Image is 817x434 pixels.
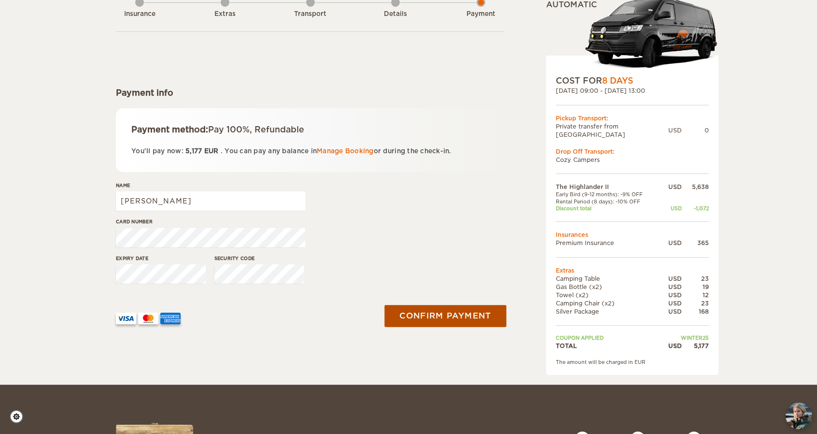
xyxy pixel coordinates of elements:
[556,87,709,95] div: [DATE] 09:00 - [DATE] 13:00
[556,183,660,191] td: The Highlander II
[10,410,29,423] a: Cookie settings
[369,10,422,19] div: Details
[660,183,682,191] div: USD
[668,126,682,134] div: USD
[284,10,337,19] div: Transport
[198,10,252,19] div: Extras
[556,299,660,307] td: Camping Chair (x2)
[138,313,158,324] img: mastercard
[131,124,489,135] div: Payment method:
[214,255,304,262] label: Security code
[556,307,660,316] td: Silver Package
[556,239,660,247] td: Premium Insurance
[556,231,709,239] td: Insurances
[682,239,709,247] div: 365
[204,147,219,155] span: EUR
[682,299,709,307] div: 23
[556,75,709,87] div: COST FOR
[113,10,166,19] div: Insurance
[682,342,709,350] div: 5,177
[682,283,709,291] div: 19
[131,145,489,157] p: You'll pay now: . You can pay any balance in or during the check-in.
[160,313,181,324] img: AMEX
[660,342,682,350] div: USD
[660,239,682,247] div: USD
[660,334,709,341] td: WINTER25
[660,275,682,283] div: USD
[116,313,136,324] img: VISA
[660,299,682,307] div: USD
[384,305,506,327] button: Confirm payment
[116,87,505,99] div: Payment info
[682,307,709,316] div: 168
[556,147,709,156] div: Drop Off Transport:
[556,334,660,341] td: Coupon applied
[116,255,206,262] label: Expiry date
[786,403,812,429] img: Freyja at Cozy Campers
[556,122,668,139] td: Private transfer from [GEOGRAPHIC_DATA]
[556,342,660,350] td: TOTAL
[454,10,507,19] div: Payment
[682,275,709,283] div: 23
[660,291,682,299] div: USD
[602,76,633,86] span: 8 Days
[660,307,682,316] div: USD
[660,205,682,212] div: USD
[682,126,709,134] div: 0
[786,403,812,429] button: chat-button
[208,125,304,134] span: Pay 100%, Refundable
[660,283,682,291] div: USD
[556,291,660,299] td: Towel (x2)
[556,283,660,291] td: Gas Bottle (x2)
[682,205,709,212] div: -1,072
[116,218,305,225] label: Card number
[185,147,202,155] span: 5,177
[682,183,709,191] div: 5,638
[556,198,660,205] td: Rental Period (8 days): -10% OFF
[556,275,660,283] td: Camping Table
[556,114,709,122] div: Pickup Transport:
[116,182,305,189] label: Name
[556,156,709,164] td: Cozy Campers
[556,266,709,275] td: Extras
[556,359,709,365] div: The amount will be charged in EUR
[556,205,660,212] td: Discount total
[682,291,709,299] div: 12
[317,147,374,155] a: Manage Booking
[556,191,660,198] td: Early Bird (9-12 months): -9% OFF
